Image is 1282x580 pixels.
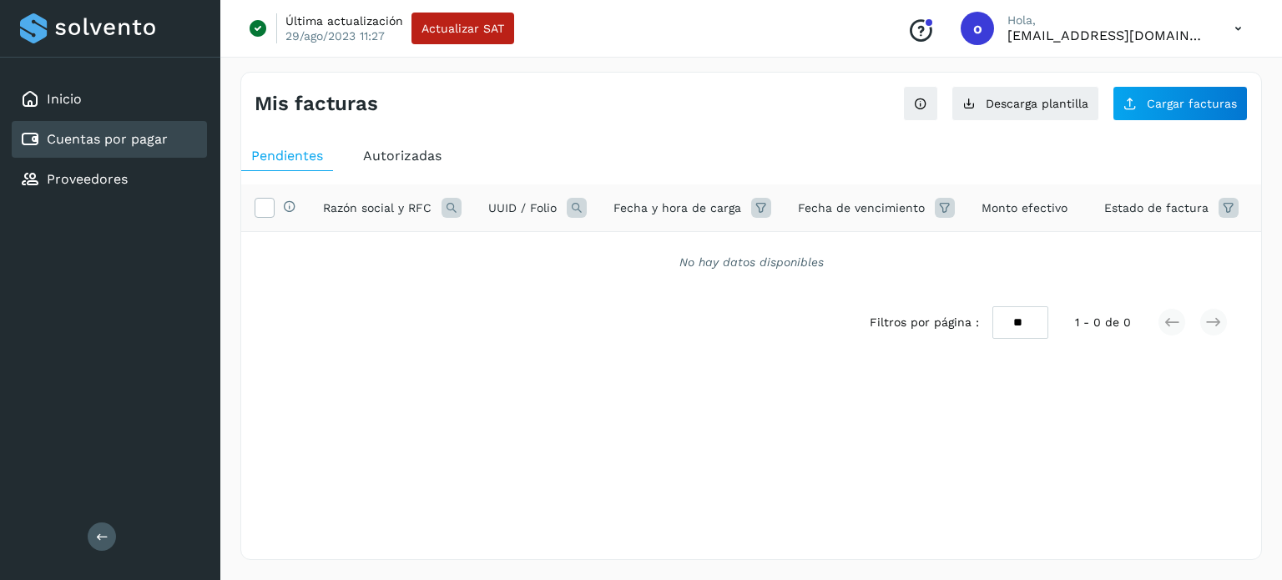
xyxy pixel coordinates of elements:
[1075,314,1131,331] span: 1 - 0 de 0
[285,28,385,43] p: 29/ago/2023 11:27
[1113,86,1248,121] button: Cargar facturas
[47,171,128,187] a: Proveedores
[870,314,979,331] span: Filtros por página :
[986,98,1088,109] span: Descarga plantilla
[12,121,207,158] div: Cuentas por pagar
[982,199,1067,217] span: Monto efectivo
[951,86,1099,121] button: Descarga plantilla
[47,91,82,107] a: Inicio
[798,199,925,217] span: Fecha de vencimiento
[1147,98,1237,109] span: Cargar facturas
[12,81,207,118] div: Inicio
[363,148,442,164] span: Autorizadas
[411,13,514,44] button: Actualizar SAT
[12,161,207,198] div: Proveedores
[47,131,168,147] a: Cuentas por pagar
[255,92,378,116] h4: Mis facturas
[488,199,557,217] span: UUID / Folio
[263,254,1239,271] div: No hay datos disponibles
[613,199,741,217] span: Fecha y hora de carga
[1007,13,1208,28] p: Hola,
[1007,28,1208,43] p: orlando@rfllogistics.com.mx
[251,148,323,164] span: Pendientes
[285,13,403,28] p: Última actualización
[421,23,504,34] span: Actualizar SAT
[323,199,432,217] span: Razón social y RFC
[1104,199,1209,217] span: Estado de factura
